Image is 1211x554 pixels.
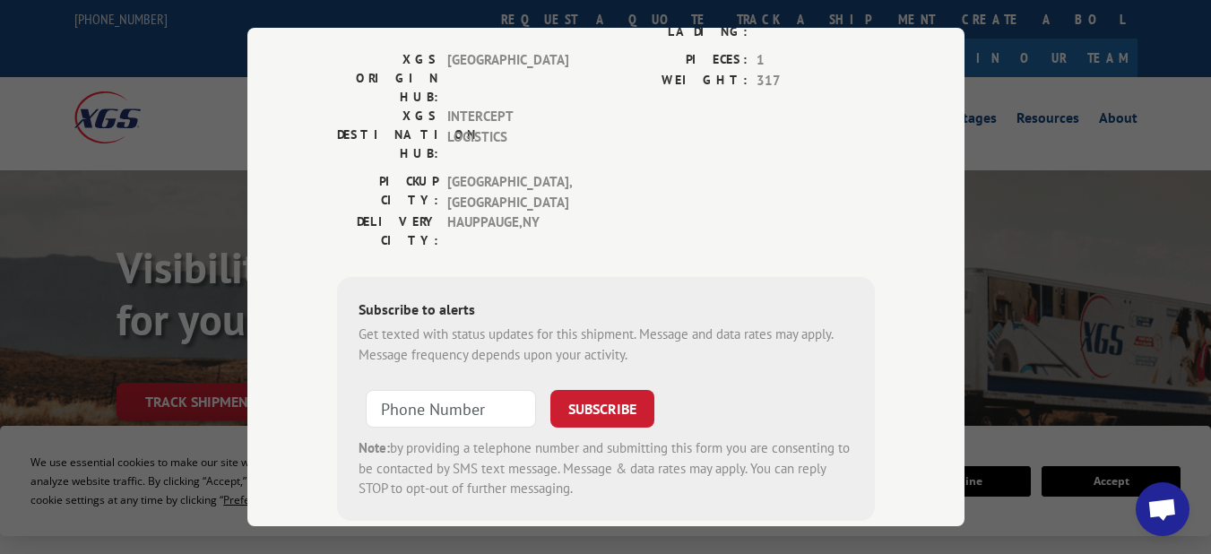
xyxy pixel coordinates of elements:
span: 317 [757,70,875,91]
label: PICKUP CITY: [337,172,438,212]
a: Open chat [1136,482,1189,536]
label: XGS ORIGIN HUB: [337,50,438,107]
span: [GEOGRAPHIC_DATA] [447,50,568,107]
label: DELIVERY CITY: [337,212,438,250]
div: by providing a telephone number and submitting this form you are consenting to be contacted by SM... [359,438,853,499]
input: Phone Number [366,390,536,428]
div: Subscribe to alerts [359,299,853,325]
span: 1 [757,50,875,71]
label: BILL OF LADING: [606,4,748,41]
label: PIECES: [606,50,748,71]
label: WEIGHT: [606,70,748,91]
strong: Note: [359,439,390,456]
span: INTERCEPT LOGISTICS [447,107,568,163]
div: Get texted with status updates for this shipment. Message and data rates may apply. Message frequ... [359,325,853,365]
button: SUBSCRIBE [550,390,654,428]
label: XGS DESTINATION HUB: [337,107,438,163]
span: [GEOGRAPHIC_DATA] , [GEOGRAPHIC_DATA] [447,172,568,212]
span: INV/2025/03680 [757,4,875,41]
span: HAUPPAUGE , NY [447,212,568,250]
